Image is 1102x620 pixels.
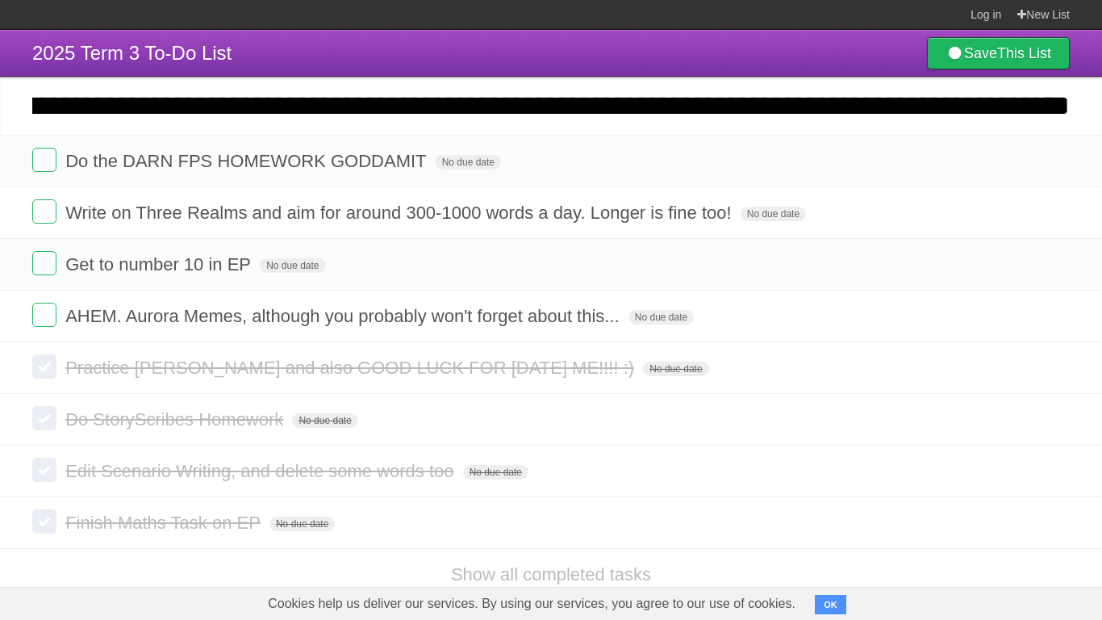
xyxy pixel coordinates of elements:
[463,465,528,480] span: No due date
[32,458,56,482] label: Done
[32,42,232,64] span: 2025 Term 3 To-Do List
[436,155,501,170] span: No due date
[292,413,357,428] span: No due date
[65,306,624,326] span: AHEM. Aurora Memes, although you probably won't forget about this...
[32,303,56,327] label: Done
[260,258,325,273] span: No due date
[32,406,56,430] label: Done
[741,207,806,221] span: No due date
[32,251,56,275] label: Done
[65,203,735,223] span: Write on Three Realms and aim for around 300-1000 words a day. Longer is fine too!
[643,362,708,376] span: No due date
[628,310,694,325] span: No due date
[997,45,1051,61] b: This List
[65,513,265,533] span: Finish Maths Task on EP
[65,358,638,378] span: Practice [PERSON_NAME] and also GOOD LUCK FOR [DATE] ME!!!! :)
[32,509,56,534] label: Done
[32,354,56,379] label: Done
[451,564,651,584] a: Show all completed tasks
[252,588,812,620] span: Cookies help us deliver our services. By using our services, you agree to our use of cookies.
[815,595,846,614] button: OK
[65,409,287,429] span: Do StoryScribes Homework
[65,151,430,171] span: Do the DARN FPS HOMEWORK GODDAMIT
[32,148,56,172] label: Done
[65,461,457,481] span: Edit Scenario Writing, and delete some words too
[32,199,56,224] label: Done
[269,517,335,531] span: No due date
[65,254,255,274] span: Get to number 10 in EP
[927,37,1070,69] a: SaveThis List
